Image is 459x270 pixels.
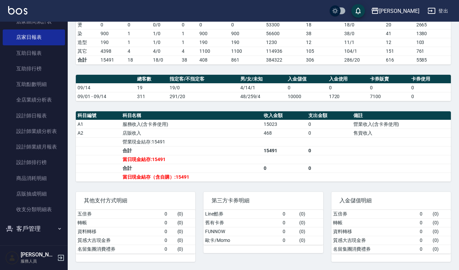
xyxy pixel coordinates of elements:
[262,120,307,129] td: 15023
[298,210,323,219] td: ( 0 )
[239,83,286,92] td: 4/14/1
[304,47,343,55] td: 105
[3,45,65,61] a: 互助日報表
[331,227,418,236] td: 資料轉移
[121,173,262,181] td: 當日現金結存（含自購）:15491
[176,218,196,227] td: ( 0 )
[76,29,99,38] td: 染
[126,29,152,38] td: 1
[431,245,451,253] td: ( 0 )
[163,218,176,227] td: 0
[163,245,176,253] td: 0
[3,171,65,186] a: 商品消耗明細
[76,210,163,219] td: 五倍券
[286,92,327,101] td: 10000
[286,75,327,84] th: 入金儲值
[298,227,323,236] td: ( 0 )
[286,83,327,92] td: 0
[410,75,451,84] th: 卡券使用
[168,75,238,84] th: 指定客/不指定客
[384,55,415,64] td: 616
[76,75,451,101] table: a dense table
[343,55,384,64] td: 286/20
[281,218,298,227] td: 0
[203,210,281,219] td: Line酷券
[76,210,195,254] table: a dense table
[230,20,265,29] td: 0
[180,47,198,55] td: 4
[76,245,163,253] td: 名留集團消費禮券
[431,218,451,227] td: ( 0 )
[331,236,418,245] td: 質感大吉現金券
[230,29,265,38] td: 900
[264,29,304,38] td: 56600
[168,83,238,92] td: 19/0
[99,20,126,29] td: 0
[304,38,343,47] td: 12
[198,47,230,55] td: 1100
[431,227,451,236] td: ( 0 )
[76,47,99,55] td: 其它
[168,92,238,101] td: 291/20
[343,20,384,29] td: 18 / 0
[264,47,304,55] td: 114936
[304,29,343,38] td: 38
[135,83,168,92] td: 19
[76,218,163,227] td: 轉帳
[410,83,451,92] td: 0
[3,108,65,123] a: 設計師日報表
[343,38,384,47] td: 11 / 1
[76,20,99,29] td: 燙
[327,92,369,101] td: 1720
[76,129,121,137] td: A2
[126,20,152,29] td: 0
[431,210,451,219] td: ( 0 )
[151,38,180,47] td: 1 / 0
[99,55,126,64] td: 15491
[176,210,196,219] td: ( 0 )
[410,92,451,101] td: 0
[418,210,431,219] td: 0
[121,146,262,155] td: 合計
[343,47,384,55] td: 104 / 1
[418,218,431,227] td: 0
[203,210,323,245] table: a dense table
[3,14,65,29] a: 店家區間累計表
[331,210,418,219] td: 五倍券
[281,210,298,219] td: 0
[384,20,415,29] td: 20
[368,83,410,92] td: 0
[368,75,410,84] th: 卡券販賣
[126,55,152,64] td: 18
[304,20,343,29] td: 18
[3,76,65,92] a: 互助點數明細
[307,146,352,155] td: 0
[379,7,419,15] div: [PERSON_NAME]
[352,120,451,129] td: 營業收入(含卡券使用)
[198,20,230,29] td: 0
[212,197,315,204] span: 第三方卡券明細
[121,129,262,137] td: 店販收入
[3,155,65,170] a: 設計師排行榜
[384,29,415,38] td: 41
[262,164,307,173] td: 0
[307,120,352,129] td: 0
[230,55,265,64] td: 861
[135,75,168,84] th: 總客數
[121,111,262,120] th: 科目名稱
[281,236,298,245] td: 0
[99,29,126,38] td: 900
[331,218,418,227] td: 轉帳
[8,6,27,15] img: Logo
[3,202,65,217] a: 收支分類明細表
[418,236,431,245] td: 0
[368,4,422,18] button: [PERSON_NAME]
[3,139,65,155] a: 設計師業績月報表
[76,38,99,47] td: 造型
[3,29,65,45] a: 店家日報表
[176,227,196,236] td: ( 0 )
[264,20,304,29] td: 53300
[176,236,196,245] td: ( 0 )
[180,38,198,47] td: 1
[121,155,262,164] td: 當日現金結存:15491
